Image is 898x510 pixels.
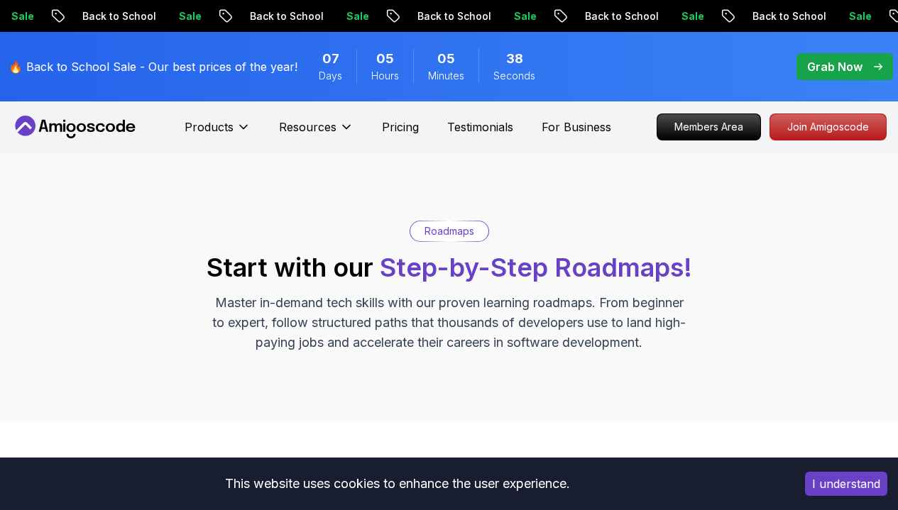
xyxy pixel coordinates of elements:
[279,118,336,135] p: Resources
[657,113,761,140] a: Members Area
[670,9,716,23] p: Sale
[838,9,883,23] p: Sale
[11,468,784,499] div: This website uses cookies to enhance the user experience.
[503,9,548,23] p: Sale
[322,49,339,69] span: 7 Days
[371,69,399,83] span: Hours
[425,224,474,238] p: Roadmaps
[447,118,513,135] a: Testimonials
[437,49,455,69] span: 5 Minutes
[382,118,419,135] a: Pricing
[506,49,523,69] span: 38 Seconds
[185,118,251,147] button: Products
[335,9,380,23] p: Sale
[493,69,535,83] span: Seconds
[376,49,394,69] span: 5 Hours
[574,9,670,23] p: Back to School
[279,118,354,147] button: Resources
[211,293,688,353] p: Master in-demand tech skills with our proven learning roadmaps. From beginner to expert, follow s...
[406,9,503,23] p: Back to School
[71,9,168,23] p: Back to School
[542,118,611,135] a: For Business
[319,69,342,83] span: Days
[428,69,464,83] span: Minutes
[770,113,887,140] a: Join Amigoscode
[805,472,887,496] button: Accept cookies
[239,9,335,23] p: Back to School
[770,114,886,140] p: Join Amigoscode
[741,9,838,23] p: Back to School
[657,114,760,140] p: Members Area
[207,253,692,282] h2: Start with our
[807,58,863,75] p: Grab Now
[168,9,213,23] p: Sale
[9,58,297,75] p: 🔥 Back to School Sale - Our best prices of the year!
[380,252,692,283] span: Step-by-Step Roadmaps!
[185,118,234,135] p: Products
